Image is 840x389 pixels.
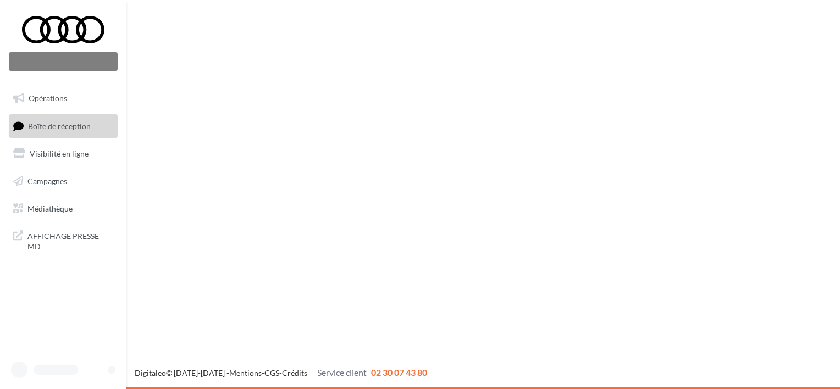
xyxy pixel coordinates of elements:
[27,203,73,213] span: Médiathèque
[135,368,166,377] a: Digitaleo
[135,368,427,377] span: © [DATE]-[DATE] - - -
[7,170,120,193] a: Campagnes
[7,87,120,110] a: Opérations
[27,229,113,252] span: AFFICHAGE PRESSE MD
[282,368,307,377] a: Crédits
[29,93,67,103] span: Opérations
[30,149,89,158] span: Visibilité en ligne
[7,114,120,138] a: Boîte de réception
[229,368,262,377] a: Mentions
[27,176,67,186] span: Campagnes
[7,197,120,220] a: Médiathèque
[371,367,427,377] span: 02 30 07 43 80
[264,368,279,377] a: CGS
[9,52,118,71] div: Nouvelle campagne
[7,142,120,165] a: Visibilité en ligne
[7,224,120,257] a: AFFICHAGE PRESSE MD
[28,121,91,130] span: Boîte de réception
[317,367,367,377] span: Service client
